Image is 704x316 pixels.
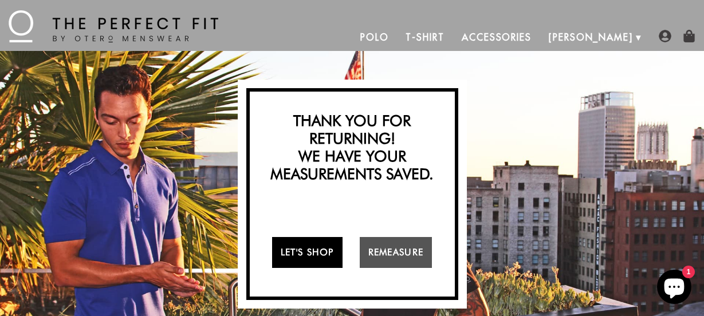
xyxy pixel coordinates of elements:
[255,112,449,183] h2: Thank you for returning! We have your measurements saved.
[9,10,218,42] img: The Perfect Fit - by Otero Menswear - Logo
[352,23,398,51] a: Polo
[397,23,453,51] a: T-Shirt
[272,237,343,268] a: Let's Shop
[360,237,432,268] a: Remeasure
[683,30,695,42] img: shopping-bag-icon.png
[540,23,642,51] a: [PERSON_NAME]
[659,30,671,42] img: user-account-icon.png
[453,23,540,51] a: Accessories
[654,270,695,307] inbox-online-store-chat: Shopify online store chat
